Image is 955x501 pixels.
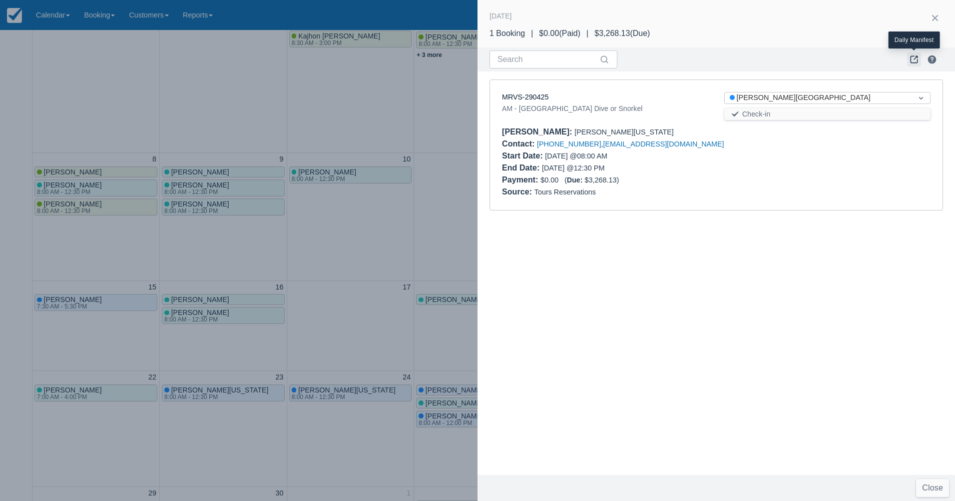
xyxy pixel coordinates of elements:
[502,163,542,172] div: End Date :
[525,27,539,39] div: |
[502,126,931,138] div: [PERSON_NAME][US_STATE]
[724,108,931,120] button: Check-in
[502,187,534,196] div: Source :
[489,10,512,22] div: [DATE]
[502,138,931,150] div: ,
[603,140,724,148] a: [EMAIL_ADDRESS][DOMAIN_NAME]
[916,479,949,497] button: Close
[594,27,650,39] div: $3,268.13 ( Due )
[502,175,540,184] div: Payment :
[916,93,926,103] span: Dropdown icon
[502,93,548,101] a: MRVS-290425
[889,31,940,48] div: Daily Manifest
[489,27,525,39] div: 1 Booking
[497,50,597,68] input: Search
[567,176,584,184] div: Due:
[730,92,907,103] div: [PERSON_NAME][GEOGRAPHIC_DATA]
[539,27,580,39] div: $0.00 ( Paid )
[502,139,537,148] div: Contact :
[564,176,619,184] span: ( $3,268.13 )
[537,140,601,148] a: [PHONE_NUMBER]
[580,27,594,39] div: |
[502,151,545,160] div: Start Date :
[502,127,574,136] div: [PERSON_NAME] :
[502,150,708,162] div: [DATE] @ 08:00 AM
[502,174,931,186] div: $0.00
[502,186,931,198] div: Tours Reservations
[502,162,708,174] div: [DATE] @ 12:30 PM
[502,102,708,114] div: AM - [GEOGRAPHIC_DATA] Dive or Snorkel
